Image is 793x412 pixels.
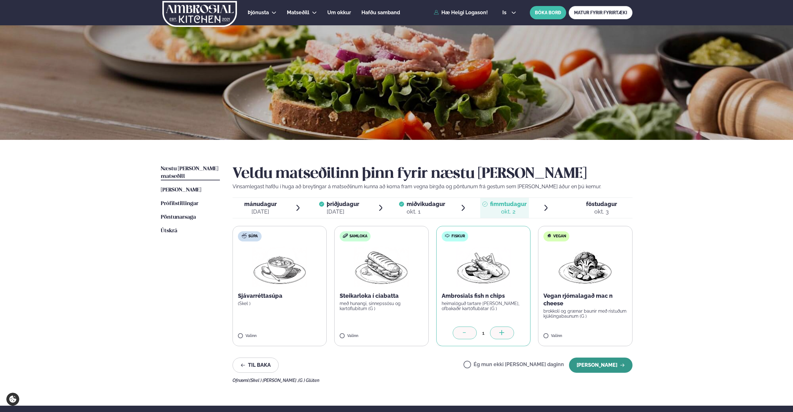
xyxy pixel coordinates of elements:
span: Þjónusta [248,9,269,16]
div: [DATE] [244,208,277,215]
img: Soup.png [252,247,307,287]
button: is [497,10,521,15]
a: [PERSON_NAME] [161,186,201,194]
a: MATUR FYRIR FYRIRTÆKI [569,6,633,19]
a: Matseðill [287,9,309,16]
img: Vegan.png [557,247,613,287]
div: okt. 1 [407,208,445,215]
span: Súpa [248,234,258,239]
span: (G ) Glúten [298,378,319,383]
p: brokkolí og grænar baunir með ristuðum kjúklingabaunum (G ) [543,309,627,319]
div: okt. 3 [586,208,617,215]
a: Prófílstillingar [161,200,198,208]
button: [PERSON_NAME] [569,358,633,373]
p: Vinsamlegast hafðu í huga að breytingar á matseðlinum kunna að koma fram vegna birgða og pöntunum... [233,183,633,190]
span: Útskrá [161,228,177,234]
a: Næstu [PERSON_NAME] matseðill [161,165,220,180]
img: soup.svg [242,233,247,238]
span: (Skel ) [PERSON_NAME] , [249,378,298,383]
a: Hafðu samband [361,9,400,16]
span: Samloka [349,234,367,239]
div: okt. 2 [490,208,527,215]
button: Til baka [233,358,279,373]
span: Hafðu samband [361,9,400,16]
p: með hunangi, sinnepssósu og kartöflubitum (G ) [340,301,423,311]
span: Um okkur [327,9,351,16]
p: (Skel ) [238,301,322,306]
img: logo [162,1,238,27]
div: 1 [477,329,490,337]
span: mánudagur [244,201,277,207]
a: Um okkur [327,9,351,16]
p: Steikarloka í ciabatta [340,292,423,300]
a: Útskrá [161,227,177,235]
p: Sjávarréttasúpa [238,292,322,300]
span: Pöntunarsaga [161,215,196,220]
p: Vegan rjómalagað mac n cheese [543,292,627,307]
div: Ofnæmi: [233,378,633,383]
span: [PERSON_NAME] [161,187,201,193]
a: Hæ Helgi Logason! [434,10,488,16]
a: Pöntunarsaga [161,214,196,221]
span: is [502,10,508,15]
img: Panini.png [354,247,409,287]
span: Matseðill [287,9,309,16]
div: [DATE] [327,208,359,215]
span: Vegan [553,234,566,239]
span: föstudagur [586,201,617,207]
span: fimmtudagur [490,201,527,207]
span: þriðjudagur [327,201,359,207]
span: Næstu [PERSON_NAME] matseðill [161,166,218,179]
p: Ambrosials fish n chips [442,292,525,300]
img: Fish-Chips.png [456,247,511,287]
span: miðvikudagur [407,201,445,207]
p: heimalöguð tartare [PERSON_NAME], ofbakaðir kartöflubátar (G ) [442,301,525,311]
img: sandwich-new-16px.svg [343,234,348,238]
img: Vegan.svg [547,233,552,238]
span: Prófílstillingar [161,201,198,206]
img: fish.svg [445,233,450,238]
a: Cookie settings [6,393,19,406]
h2: Veldu matseðilinn þinn fyrir næstu [PERSON_NAME] [233,165,633,183]
button: BÓKA BORÐ [530,6,566,19]
span: Fiskur [451,234,465,239]
a: Þjónusta [248,9,269,16]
